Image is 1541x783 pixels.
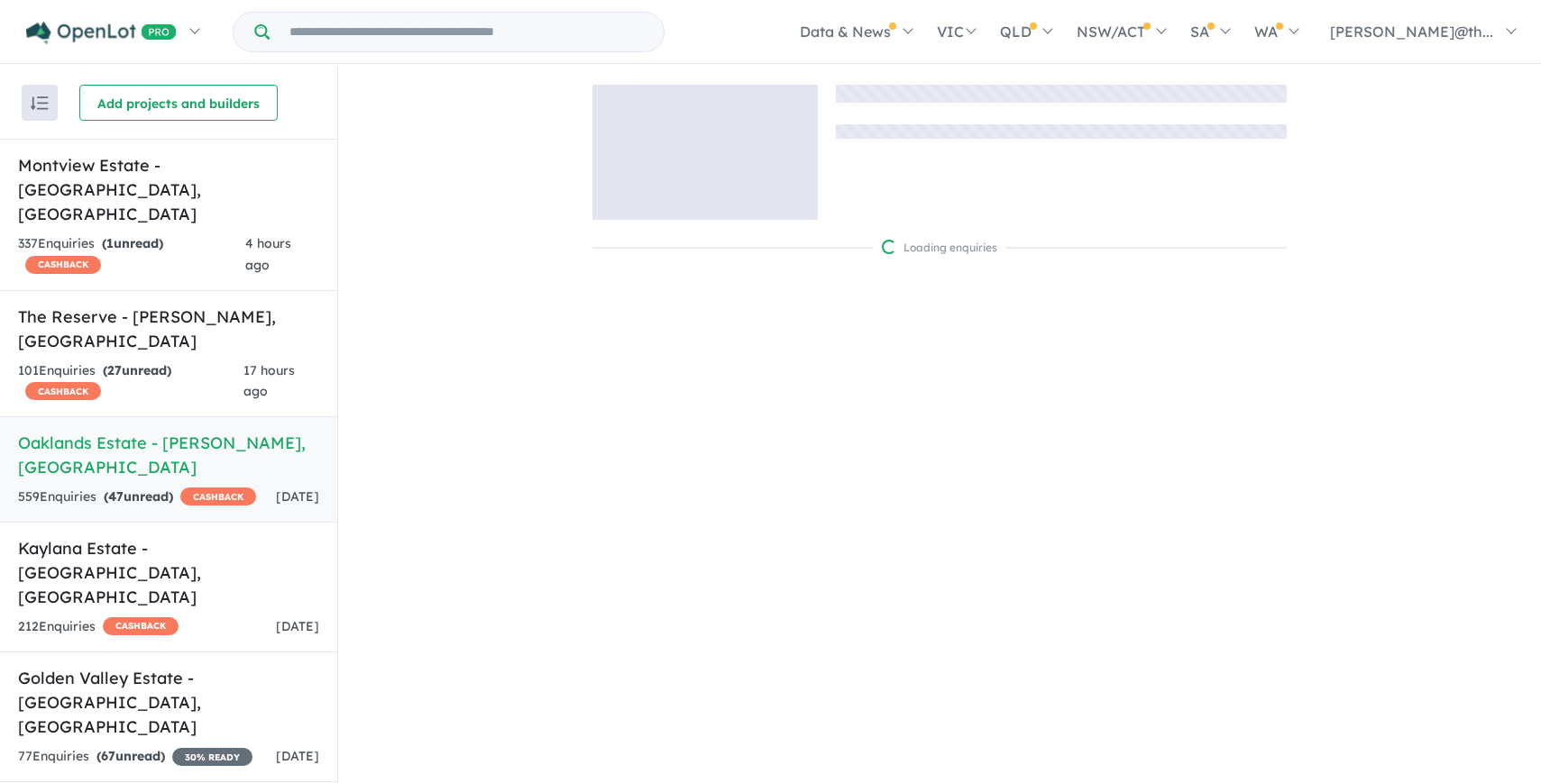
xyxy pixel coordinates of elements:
strong: ( unread) [102,235,163,251]
span: 27 [107,362,122,378]
h5: The Reserve - [PERSON_NAME] , [GEOGRAPHIC_DATA] [18,305,319,353]
span: [DATE] [276,488,319,505]
span: [PERSON_NAME]@th... [1330,23,1493,41]
div: 101 Enquir ies [18,360,243,404]
h5: Montview Estate - [GEOGRAPHIC_DATA] , [GEOGRAPHIC_DATA] [18,153,319,226]
div: 212 Enquir ies [18,616,179,638]
span: 30 % READY [172,748,252,766]
span: 47 [108,488,124,505]
strong: ( unread) [104,488,173,505]
span: [DATE] [276,748,319,764]
span: 17 hours ago [243,362,295,400]
strong: ( unread) [103,362,171,378]
div: Loading enquiries [882,239,997,257]
h5: Oaklands Estate - [PERSON_NAME] , [GEOGRAPHIC_DATA] [18,431,319,479]
img: sort.svg [31,96,49,110]
span: 1 [106,235,114,251]
span: CASHBACK [25,382,101,400]
h5: Golden Valley Estate - [GEOGRAPHIC_DATA] , [GEOGRAPHIC_DATA] [18,666,319,739]
div: 559 Enquir ies [18,487,256,508]
button: Add projects and builders [79,85,278,121]
span: [DATE] [276,618,319,634]
span: 67 [101,748,115,764]
span: CASHBACK [103,617,179,635]
h5: Kaylana Estate - [GEOGRAPHIC_DATA] , [GEOGRAPHIC_DATA] [18,536,319,609]
div: 77 Enquir ies [18,746,252,768]
div: 337 Enquir ies [18,233,245,277]
img: Openlot PRO Logo White [26,22,177,44]
span: CASHBACK [25,256,101,274]
strong: ( unread) [96,748,165,764]
span: CASHBACK [180,487,256,505]
input: Try estate name, suburb, builder or developer [273,13,660,51]
span: 4 hours ago [245,235,291,273]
